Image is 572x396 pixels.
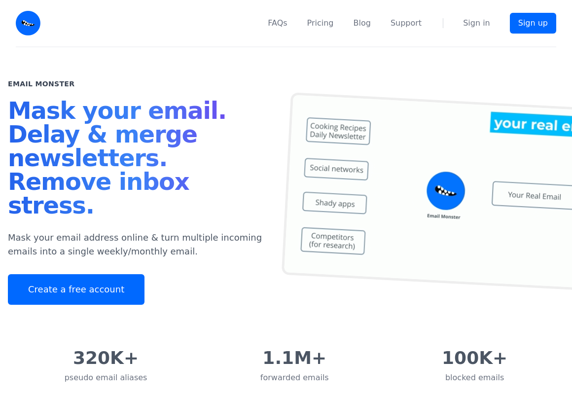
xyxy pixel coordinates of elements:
[16,11,40,36] img: Email Monster
[442,372,507,384] div: blocked emails
[354,17,371,29] a: Blog
[510,13,556,34] a: Sign up
[260,348,329,368] div: 1.1M+
[268,17,287,29] a: FAQs
[8,79,74,89] h2: Email Monster
[8,274,144,305] a: Create a free account
[65,348,147,368] div: 320K+
[8,99,262,221] h1: Mask your email. Delay & merge newsletters. Remove inbox stress.
[442,348,507,368] div: 100K+
[307,17,334,29] a: Pricing
[463,17,490,29] a: Sign in
[8,231,262,258] p: Mask your email address online & turn multiple incoming emails into a single weekly/monthly email.
[65,372,147,384] div: pseudo email aliases
[260,372,329,384] div: forwarded emails
[391,17,422,29] a: Support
